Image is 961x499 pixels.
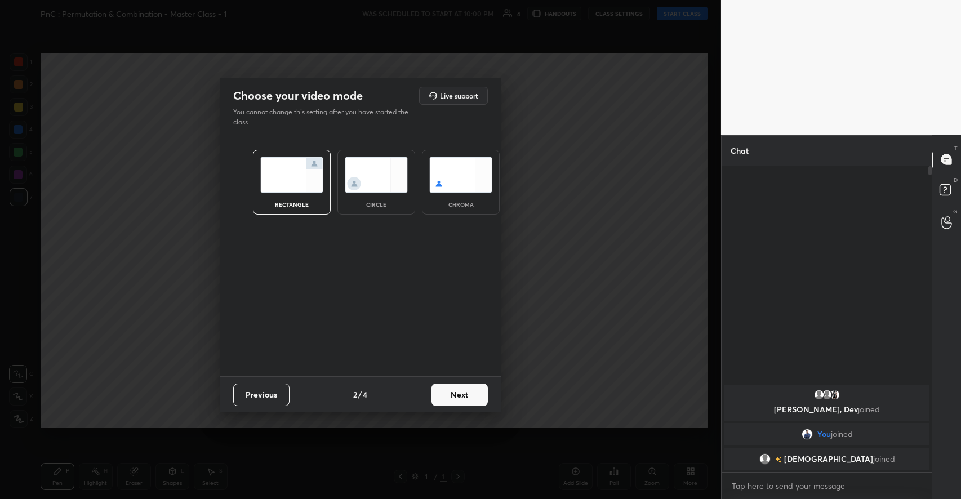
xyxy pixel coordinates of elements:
[858,404,880,415] span: joined
[722,382,932,473] div: grid
[830,430,852,439] span: joined
[233,107,416,127] p: You cannot change this setting after you have started the class
[829,389,840,400] img: 4da19f8bc21549edabec9e6b0672a05c.jpg
[353,389,357,400] h4: 2
[354,202,399,207] div: circle
[431,384,488,406] button: Next
[438,202,483,207] div: chroma
[345,157,408,193] img: circleScreenIcon.acc0effb.svg
[722,136,758,166] p: Chat
[801,429,812,440] img: 3a6b3dcdb4d746208f5ef180f14109e5.png
[269,202,314,207] div: rectangle
[233,88,363,103] h2: Choose your video mode
[440,92,478,99] h5: Live support
[775,457,781,463] img: no-rating-badge.077c3623.svg
[813,389,825,400] img: default.png
[759,453,770,465] img: default.png
[954,144,958,153] p: T
[233,384,290,406] button: Previous
[731,405,923,414] p: [PERSON_NAME], Dev
[784,455,873,464] span: [DEMOGRAPHIC_DATA]
[429,157,492,193] img: chromaScreenIcon.c19ab0a0.svg
[260,157,323,193] img: normalScreenIcon.ae25ed63.svg
[817,430,830,439] span: You
[821,389,833,400] img: default.png
[953,207,958,216] p: G
[363,389,367,400] h4: 4
[873,455,895,464] span: joined
[358,389,362,400] h4: /
[954,176,958,184] p: D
